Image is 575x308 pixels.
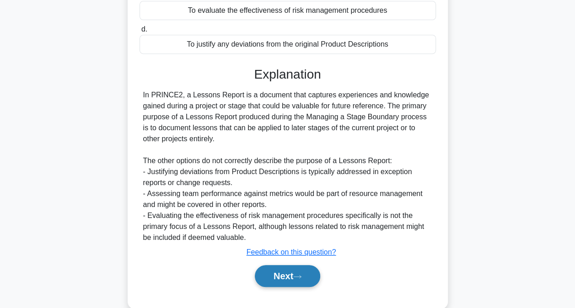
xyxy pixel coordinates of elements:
[247,248,336,256] a: Feedback on this question?
[141,25,147,33] span: d.
[140,35,436,54] div: To justify any deviations from the original Product Descriptions
[255,265,320,287] button: Next
[140,1,436,20] div: To evaluate the effectiveness of risk management procedures
[143,90,432,243] div: In PRINCE2, a Lessons Report is a document that captures experiences and knowledge gained during ...
[145,67,430,82] h3: Explanation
